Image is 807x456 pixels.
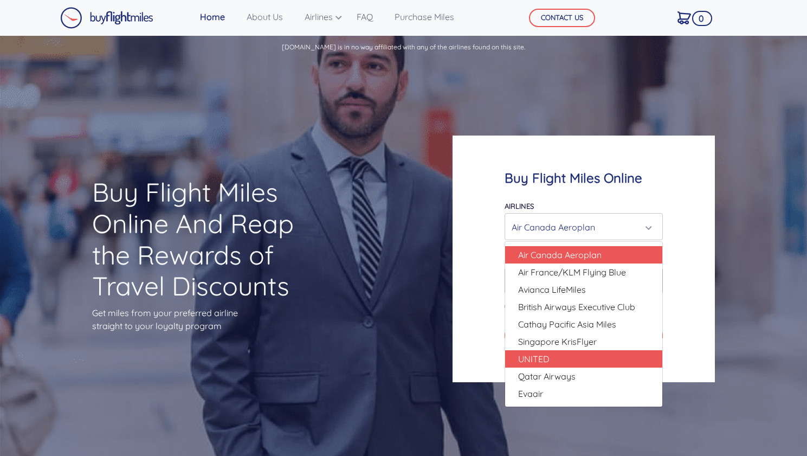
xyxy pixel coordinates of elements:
h1: Buy Flight Miles Online And Reap the Rewards of Travel Discounts [92,177,311,301]
span: Evaair [518,387,543,400]
a: Buy Flight Miles Logo [60,4,153,31]
span: Singapore KrisFlyer [518,335,597,348]
label: Airlines [505,202,534,210]
span: Qatar Airways [518,370,576,383]
a: Purchase Miles [390,6,459,28]
span: Cathay Pacific Asia Miles [518,318,616,331]
span: British Airways Executive Club [518,300,635,313]
h4: Buy Flight Miles Online [505,170,663,186]
span: Air Canada Aeroplan [518,248,602,261]
span: Air France/KLM Flying Blue [518,266,626,279]
img: Buy Flight Miles Logo [60,7,153,29]
span: 0 [692,11,712,26]
button: Air Canada Aeroplan [505,213,663,240]
p: Get miles from your preferred airline straight to your loyalty program [92,306,311,332]
span: Avianca LifeMiles [518,283,586,296]
a: About Us [242,6,287,28]
img: Cart [677,11,691,24]
a: 0 [673,6,695,29]
span: UNITED [518,352,550,365]
a: FAQ [352,6,377,28]
a: Home [196,6,229,28]
button: CONTACT US [529,9,595,27]
a: Airlines [300,6,339,28]
div: Air Canada Aeroplan [512,217,649,237]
